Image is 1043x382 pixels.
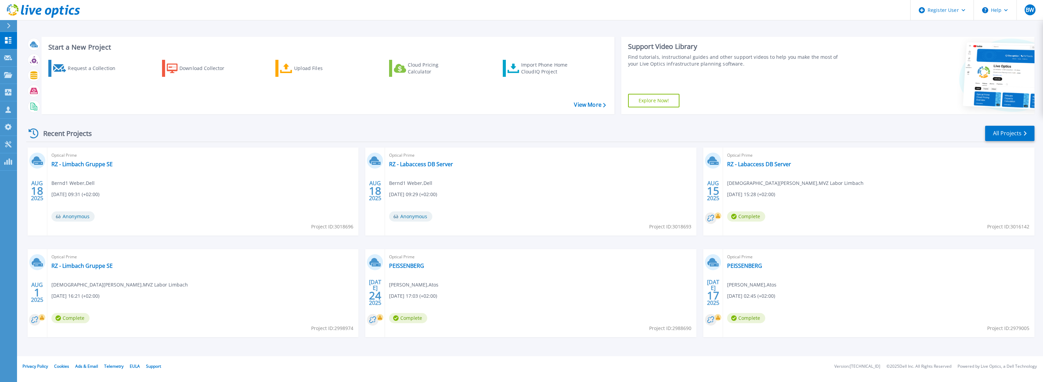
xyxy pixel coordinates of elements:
div: Download Collector [179,62,234,75]
span: 24 [369,293,381,298]
li: Version: [TECHNICAL_ID] [834,364,880,369]
span: Optical Prime [389,152,692,159]
a: RZ - Labaccess DB Server [727,161,791,168]
span: 1 [34,290,40,295]
div: Request a Collection [68,62,122,75]
a: PEISSENBERG [389,262,424,269]
span: 17 [707,293,719,298]
span: Complete [51,313,90,323]
a: Cookies [54,363,69,369]
span: [PERSON_NAME] , Atos [389,281,438,289]
li: Powered by Live Optics, a Dell Technology [958,364,1037,369]
div: AUG 2025 [31,280,44,305]
a: View More [574,102,606,108]
a: Explore Now! [628,94,680,107]
span: Bernd1 Weber , Dell [51,179,95,187]
a: RZ - Labaccess DB Server [389,161,453,168]
span: Optical Prime [727,152,1030,159]
span: [DATE] 16:21 (+02:00) [51,292,99,300]
span: Complete [727,313,765,323]
span: [DATE] 02:45 (+02:00) [727,292,775,300]
span: Project ID: 2998974 [311,325,353,332]
span: [DEMOGRAPHIC_DATA][PERSON_NAME] , MVZ Labor Limbach [51,281,188,289]
span: Optical Prime [51,253,355,261]
span: 18 [369,188,381,194]
a: Privacy Policy [22,363,48,369]
a: Telemetry [104,363,124,369]
div: Support Video Library [628,42,843,51]
div: [DATE] 2025 [369,280,382,305]
div: Import Phone Home CloudIQ Project [521,62,574,75]
li: © 2025 Dell Inc. All Rights Reserved [886,364,951,369]
div: Upload Files [294,62,349,75]
span: Optical Prime [389,253,692,261]
span: Optical Prime [727,253,1030,261]
a: RZ - Limbach Gruppe SE [51,161,113,168]
a: All Projects [985,126,1034,141]
div: Cloud Pricing Calculator [408,62,462,75]
h3: Start a New Project [48,44,606,51]
span: Complete [389,313,427,323]
a: RZ - Limbach Gruppe SE [51,262,113,269]
a: EULA [130,363,140,369]
a: Upload Files [275,60,351,77]
span: [DEMOGRAPHIC_DATA][PERSON_NAME] , MVZ Labor Limbach [727,179,864,187]
span: Complete [727,211,765,222]
span: BW [1026,7,1034,13]
a: Ads & Email [75,363,98,369]
span: Project ID: 3018693 [649,223,691,230]
a: Cloud Pricing Calculator [389,60,465,77]
div: Recent Projects [26,125,101,142]
div: AUG 2025 [369,178,382,203]
a: Download Collector [162,60,238,77]
a: Request a Collection [48,60,124,77]
div: [DATE] 2025 [707,280,720,305]
span: Bernd1 Weber , Dell [389,179,432,187]
a: Support [146,363,161,369]
span: [DATE] 17:03 (+02:00) [389,292,437,300]
span: Anonymous [389,211,432,222]
div: Find tutorials, instructional guides and other support videos to help you make the most of your L... [628,54,843,67]
span: 15 [707,188,719,194]
div: AUG 2025 [707,178,720,203]
span: [DATE] 09:29 (+02:00) [389,191,437,198]
a: PEISSENBERG [727,262,762,269]
span: [DATE] 09:31 (+02:00) [51,191,99,198]
span: Optical Prime [51,152,355,159]
span: Project ID: 3018696 [311,223,353,230]
span: Anonymous [51,211,95,222]
span: Project ID: 3016142 [987,223,1029,230]
span: [DATE] 15:28 (+02:00) [727,191,775,198]
span: [PERSON_NAME] , Atos [727,281,776,289]
span: 18 [31,188,43,194]
span: Project ID: 2979005 [987,325,1029,332]
span: Project ID: 2988690 [649,325,691,332]
div: AUG 2025 [31,178,44,203]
